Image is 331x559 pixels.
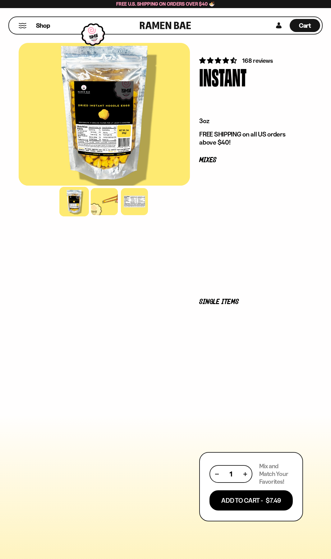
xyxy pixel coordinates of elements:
[36,21,50,30] span: Shop
[199,130,303,147] p: FREE SHIPPING on all US orders above $40!
[199,57,238,64] span: 4.73 stars
[230,470,232,478] span: 1
[36,19,50,32] a: Shop
[116,1,215,7] span: Free U.S. Shipping on Orders over $40 🍜
[290,17,320,34] a: Cart
[199,299,303,305] p: Single Items
[199,157,303,163] p: Mixes
[209,490,293,510] button: Add To Cart - $7.49
[199,117,303,125] p: 3oz
[299,22,311,29] span: Cart
[199,65,246,88] div: Instant
[242,57,273,64] span: 168 reviews
[18,23,27,28] button: Mobile Menu Trigger
[259,462,293,486] p: Mix and Match Your Favorites!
